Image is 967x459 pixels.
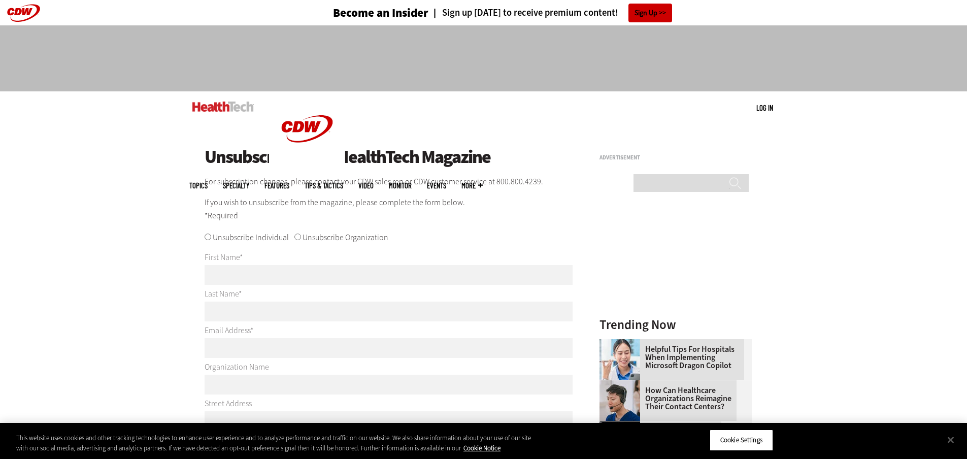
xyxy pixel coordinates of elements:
a: How Can Healthcare Organizations Reimagine Their Contact Centers? [599,386,746,411]
a: Features [264,182,289,189]
img: Doctor using phone to dictate to tablet [599,339,640,380]
label: Unsubscribe Organization [303,232,388,243]
h3: Trending Now [599,318,752,331]
h3: Become an Insider [333,7,428,19]
a: Become an Insider [295,7,428,19]
a: More information about your privacy [463,444,501,452]
div: User menu [756,103,773,113]
span: Topics [189,182,208,189]
a: Sign Up [628,4,672,22]
label: Unsubscribe Individual [213,232,289,243]
iframe: advertisement [299,36,669,81]
a: Doctor using phone to dictate to tablet [599,339,645,347]
a: Video [358,182,374,189]
img: Home [269,91,345,167]
button: Close [940,429,962,451]
label: Organization Name [205,362,269,372]
a: Tips & Tactics [305,182,343,189]
img: Home [192,102,254,112]
a: Desktop monitor with brain AI concept [599,421,645,430]
a: Events [427,182,446,189]
a: Log in [756,103,773,112]
a: Healthcare contact center [599,380,645,388]
img: Healthcare contact center [599,380,640,421]
label: Last Name [205,288,242,299]
div: This website uses cookies and other tracking technologies to enhance user experience and to analy... [16,433,532,453]
p: If you wish to unsubscribe from the magazine, please complete the form below. *Required [205,196,573,222]
a: Helpful Tips for Hospitals When Implementing Microsoft Dragon Copilot [599,345,746,370]
a: MonITor [389,182,412,189]
a: Sign up [DATE] to receive premium content! [428,8,618,18]
span: More [461,182,483,189]
iframe: advertisement [599,165,752,291]
label: Street Address [205,398,252,409]
a: CDW [269,158,345,169]
span: Specialty [223,182,249,189]
button: Cookie Settings [710,430,773,451]
label: Email Address [205,325,253,336]
label: First Name [205,252,243,263]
